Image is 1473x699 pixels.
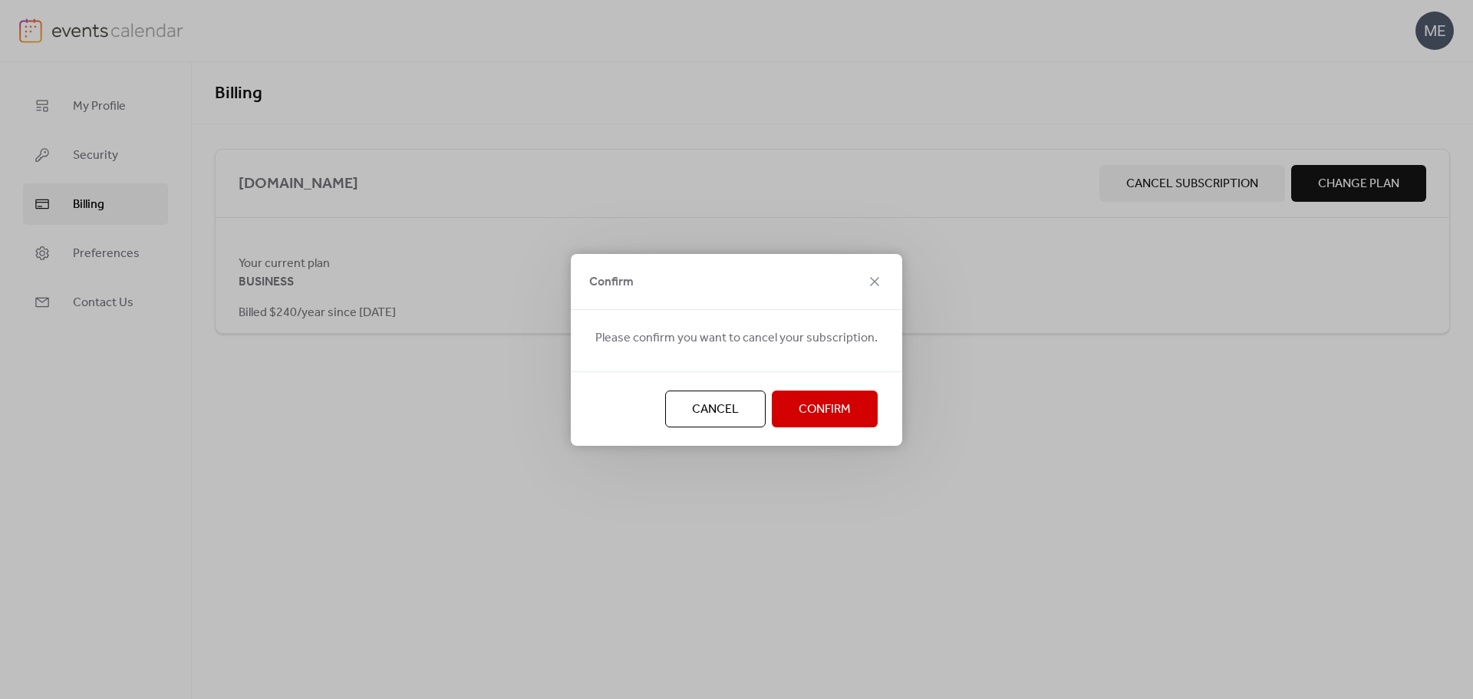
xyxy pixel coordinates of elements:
[595,329,878,348] span: Please confirm you want to cancel your subscription.
[799,401,851,419] span: Confirm
[665,391,766,427] button: Cancel
[692,401,739,419] span: Cancel
[772,391,878,427] button: Confirm
[589,273,634,292] span: Confirm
